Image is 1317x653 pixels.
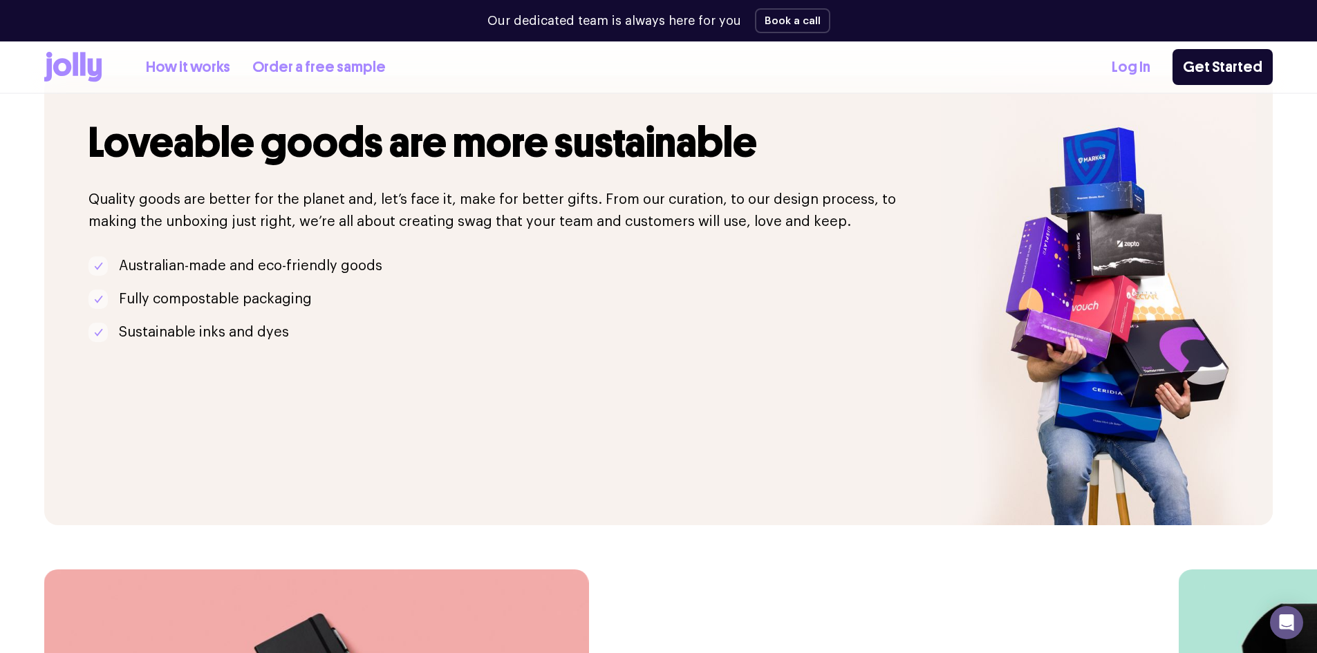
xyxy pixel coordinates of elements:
p: Our dedicated team is always here for you [487,12,741,30]
p: Fully compostable packaging [119,288,312,310]
h2: Loveable goods are more sustainable [88,120,897,167]
div: Open Intercom Messenger [1270,606,1303,639]
p: Quality goods are better for the planet and, let’s face it, make for better gifts. From our curat... [88,189,897,233]
a: How it works [146,56,230,79]
p: Sustainable inks and dyes [119,321,289,343]
button: Book a call [755,8,830,33]
a: Get Started [1173,49,1273,85]
a: Order a free sample [252,56,386,79]
p: Australian-made and eco-friendly goods [119,255,382,277]
a: Log In [1112,56,1150,79]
